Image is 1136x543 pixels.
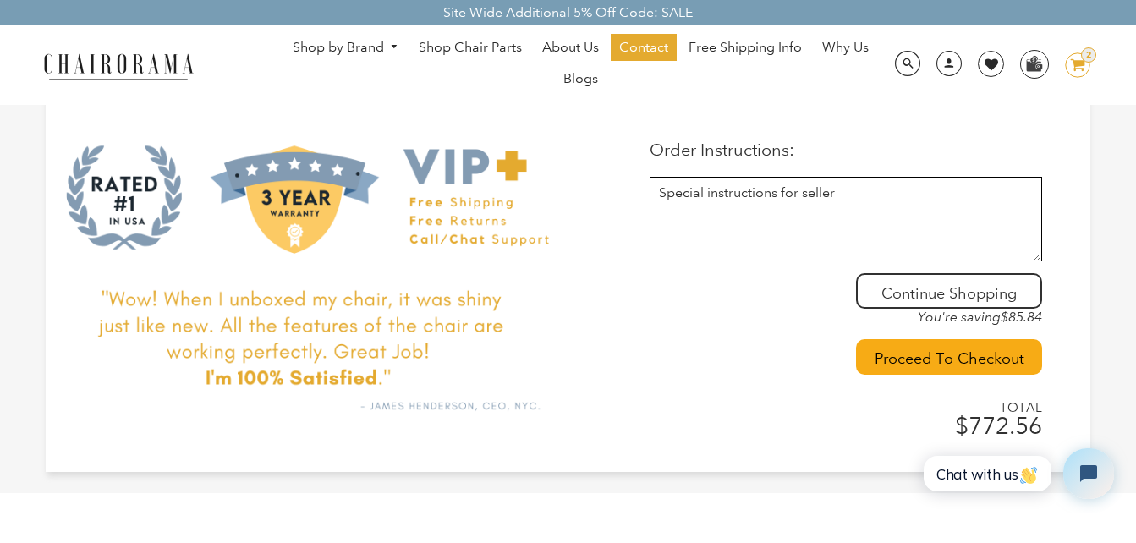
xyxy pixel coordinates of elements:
[410,34,530,61] a: Shop Chair Parts
[534,34,607,61] a: About Us
[555,65,606,92] a: Blogs
[856,339,1042,375] input: Proceed To Checkout
[814,34,877,61] a: Why Us
[1001,309,1042,325] span: $85.84
[822,39,869,57] span: Why Us
[419,39,522,57] span: Shop Chair Parts
[689,39,802,57] span: Free Shipping Info
[918,309,1042,325] em: You're saving
[284,35,408,61] a: Shop by Brand
[611,34,677,61] a: Contact
[856,273,1042,309] div: Continue Shopping
[905,434,1128,513] iframe: Tidio Chat
[1081,47,1096,63] div: 2
[619,39,668,57] span: Contact
[650,140,1042,160] p: Order Instructions:
[1052,52,1090,78] a: 2
[1021,51,1047,76] img: WhatsApp_Image_2024-07-12_at_16.23.01.webp
[680,34,810,61] a: Free Shipping Info
[955,412,1042,440] span: $772.56
[275,34,886,96] nav: DesktopNavigation
[563,70,598,88] span: Blogs
[34,51,203,80] img: chairorama
[542,39,599,57] span: About Us
[650,400,1042,415] span: TOTAL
